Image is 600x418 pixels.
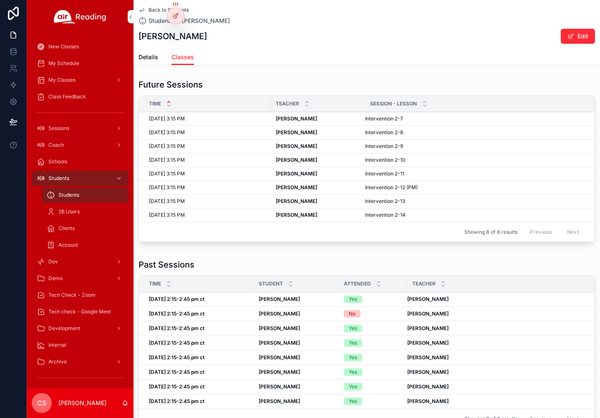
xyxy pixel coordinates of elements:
p: [PERSON_NAME] [58,399,106,407]
a: Yes [344,295,402,303]
a: [PERSON_NAME] [276,212,360,218]
a: Clients [42,221,129,236]
strong: [PERSON_NAME] [259,325,300,331]
strong: [DATE] 2:15-2:45 pm ct [149,296,204,302]
span: Demo [48,275,63,282]
a: [PERSON_NAME] [259,383,334,390]
strong: [PERSON_NAME] [407,383,449,390]
span: Classes [171,53,194,61]
h1: Future Sessions [139,79,203,90]
strong: [PERSON_NAME] [276,170,317,177]
a: [PERSON_NAME] [259,354,334,361]
span: [DATE] 3:15 PM [149,170,185,177]
div: Yes [349,325,357,332]
a: [PERSON_NAME] [407,383,585,390]
strong: [PERSON_NAME] [407,325,449,331]
span: CS [37,398,46,408]
a: [DATE] 3:15 PM [149,157,266,163]
span: [PERSON_NAME] [182,17,230,25]
a: [PERSON_NAME] [259,369,334,375]
a: [DATE] 3:15 PM [149,198,266,205]
span: New Classes [48,43,79,50]
div: Yes [349,339,357,347]
a: [DATE] 3:15 PM [149,212,266,218]
span: Attended [344,280,371,287]
a: [DATE] 3:15 PM [149,129,266,136]
strong: [PERSON_NAME] [407,310,449,317]
strong: [PERSON_NAME] [276,143,317,149]
a: [PERSON_NAME] [407,296,585,303]
strong: [PERSON_NAME] [276,212,317,218]
a: New Classes [32,39,129,54]
span: Intervention 2-8 [365,129,403,136]
a: 2B Users [42,204,129,219]
strong: [DATE] 2:15-2:45 pm ct [149,340,204,346]
span: Schools [48,158,67,165]
a: [DATE] 3:15 PM [149,115,266,122]
span: Intervention 2-12 (PM) [365,184,418,191]
strong: [PERSON_NAME] [407,369,449,375]
span: Session - Lesson [370,100,417,107]
a: Intervention 2-10 [365,157,585,163]
a: [PERSON_NAME] [276,198,360,205]
strong: [DATE] 2:15-2:45 pm ct [149,369,204,375]
a: [DATE] 2:15-2:45 pm ct [149,398,249,405]
div: Yes [349,354,357,361]
span: [DATE] 3:15 PM [149,143,185,150]
span: Archive [48,358,67,365]
a: Schools [32,154,129,169]
a: Classes [171,50,194,65]
a: Yes [344,398,402,405]
a: Details [139,50,158,66]
span: Internal [48,342,66,348]
strong: [DATE] 2:15-2:45 pm ct [149,383,204,390]
span: Coach [48,142,64,148]
a: [PERSON_NAME] [276,157,360,163]
a: [PERSON_NAME] [407,325,585,332]
a: Intervention 2-7 [365,115,585,122]
span: Showing 8 of 8 results [464,229,517,235]
span: Account [58,242,78,248]
span: Intervention 2-11 [365,170,404,177]
a: Intervention 2-13 [365,198,585,205]
a: [DATE] 2:15-2:45 pm ct [149,296,249,303]
a: Class Feedback [32,89,129,104]
a: Students [139,17,174,25]
a: Internal [32,338,129,353]
a: My Classes [32,73,129,88]
a: [PERSON_NAME] [276,143,360,150]
a: [PERSON_NAME] [259,310,334,317]
span: [DATE] 3:15 PM [149,129,185,136]
a: [DATE] 2:15-2:45 pm ct [149,310,249,317]
span: Students [149,17,174,25]
a: Demo [32,271,129,286]
span: Dev [48,258,58,265]
a: [DATE] 3:15 PM [149,184,266,191]
strong: [PERSON_NAME] [407,354,449,360]
a: [PERSON_NAME] [259,296,334,303]
a: [PERSON_NAME] [276,184,360,191]
a: Intervention 2-12 (PM) [365,184,585,191]
span: Clients [58,225,75,232]
a: [PERSON_NAME] [407,340,585,346]
span: Class Feedback [48,93,86,100]
strong: [PERSON_NAME] [276,198,317,204]
strong: [PERSON_NAME] [276,115,317,122]
a: Intervention 2-9 [365,143,585,150]
a: [DATE] 2:15-2:45 pm ct [149,354,249,361]
a: Back to Students [139,7,189,13]
a: My Schedule [32,56,129,71]
a: [PERSON_NAME] [259,340,334,346]
strong: [PERSON_NAME] [407,340,449,346]
span: Sessions [48,125,69,132]
a: No [344,310,402,318]
a: [PERSON_NAME] [276,115,360,122]
a: Yes [344,325,402,332]
a: [PERSON_NAME] [259,325,334,332]
span: [DATE] 3:15 PM [149,198,185,205]
div: No [349,310,355,318]
span: Back to Students [149,7,189,13]
a: [DATE] 3:15 PM [149,170,266,177]
a: Archive [32,354,129,369]
a: Intervention 2-8 [365,129,585,136]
